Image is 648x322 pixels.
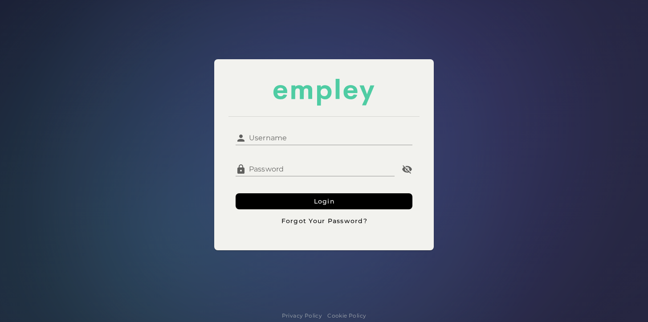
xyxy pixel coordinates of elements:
a: Privacy Policy [282,311,322,320]
a: Cookie Policy [327,311,366,320]
span: Login [313,197,335,205]
i: Password appended action [402,164,412,175]
span: Forgot Your Password? [281,217,367,225]
button: Forgot Your Password? [236,213,412,229]
button: Login [236,193,412,209]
